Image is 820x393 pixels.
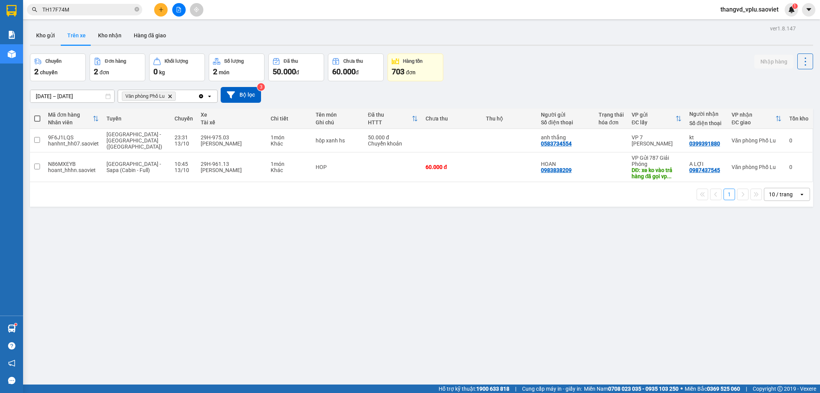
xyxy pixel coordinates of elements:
[680,387,683,390] span: ⚪️
[30,26,61,45] button: Kho gửi
[201,140,263,147] div: [PERSON_NAME]
[8,360,15,367] span: notification
[316,164,360,170] div: HOP
[15,323,17,326] sup: 1
[368,140,418,147] div: Chuyển khoản
[732,119,775,125] div: ĐC giao
[364,109,422,129] th: Toggle SortBy
[689,134,724,140] div: kt
[175,161,193,167] div: 10:45
[777,386,783,391] span: copyright
[332,67,356,76] span: 60.000
[632,119,675,125] div: ĐC lấy
[32,7,37,12] span: search
[94,67,98,76] span: 2
[176,7,181,12] span: file-add
[8,377,15,384] span: message
[714,5,785,14] span: thangvd_vplu.saoviet
[599,119,624,125] div: hóa đơn
[122,92,176,101] span: Văn phòng Phố Lu, close by backspace
[789,164,808,170] div: 0
[689,120,724,126] div: Số điện thoại
[177,92,178,100] input: Selected Văn phòng Phố Lu.
[8,31,16,39] img: solution-icon
[45,59,62,64] div: Chuyến
[406,69,416,75] span: đơn
[48,112,93,118] div: Mã đơn hàng
[175,115,193,122] div: Chuyến
[201,119,263,125] div: Tài xế
[30,54,86,81] button: Chuyến2chuyến
[732,112,775,118] div: VP nhận
[271,161,308,167] div: 1 món
[273,67,296,76] span: 50.000
[789,137,808,144] div: 0
[30,90,114,102] input: Select a date range.
[213,67,217,76] span: 2
[268,54,324,81] button: Đã thu50.000đ
[732,164,782,170] div: Văn phòng Phố Lu
[172,3,186,17] button: file-add
[90,54,145,81] button: Đơn hàng2đơn
[271,115,308,122] div: Chi tiết
[271,134,308,140] div: 1 món
[793,3,796,9] span: 1
[541,161,591,167] div: HOAN
[728,109,785,129] th: Toggle SortBy
[165,59,188,64] div: Khối lượng
[175,134,193,140] div: 23:31
[224,59,244,64] div: Số lượng
[689,111,724,117] div: Người nhận
[368,134,418,140] div: 50.000 đ
[190,3,203,17] button: aim
[805,6,812,13] span: caret-down
[106,131,162,150] span: [GEOGRAPHIC_DATA] - [GEOGRAPHIC_DATA] ([GEOGRAPHIC_DATA])
[632,155,682,167] div: VP Gửi 787 Giải Phóng
[426,164,478,170] div: 60.000 đ
[769,191,793,198] div: 10 / trang
[392,67,404,76] span: 703
[221,87,261,103] button: Bộ lọc
[154,3,168,17] button: plus
[368,119,412,125] div: HTTT
[34,67,38,76] span: 2
[541,167,572,173] div: 0983838209
[689,140,720,147] div: 0399391880
[92,26,128,45] button: Kho nhận
[159,69,165,75] span: kg
[48,167,99,173] div: hoant_hhhn.saoviet
[724,189,735,200] button: 1
[271,167,308,173] div: Khác
[632,112,675,118] div: VP gửi
[153,67,158,76] span: 0
[356,69,359,75] span: đ
[515,385,516,393] span: |
[61,26,92,45] button: Trên xe
[106,161,161,173] span: [GEOGRAPHIC_DATA] - Sapa (Cabin - Full)
[100,69,109,75] span: đơn
[175,140,193,147] div: 13/10
[792,3,798,9] sup: 1
[106,115,167,122] div: Tuyến
[198,93,204,99] svg: Clear all
[8,324,16,333] img: warehouse-icon
[689,167,720,173] div: 0987437545
[770,24,796,33] div: ver 1.8.147
[42,5,133,14] input: Tìm tên, số ĐT hoặc mã đơn
[632,134,682,147] div: VP 7 [PERSON_NAME]
[40,69,58,75] span: chuyến
[128,26,172,45] button: Hàng đã giao
[343,59,363,64] div: Chưa thu
[802,3,815,17] button: caret-down
[689,161,724,167] div: A LỢI
[541,140,572,147] div: 0583734554
[206,93,213,99] svg: open
[628,109,685,129] th: Toggle SortBy
[632,167,682,179] div: DĐ: xe ko vào trả hàng đã gọi vp nhận hàng giải phóng nhờ check
[271,140,308,147] div: Khác
[44,109,103,129] th: Toggle SortBy
[599,112,624,118] div: Trạng thái
[48,140,99,147] div: hanhnt_hh07.saoviet
[257,83,265,91] sup: 3
[105,59,126,64] div: Đơn hàng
